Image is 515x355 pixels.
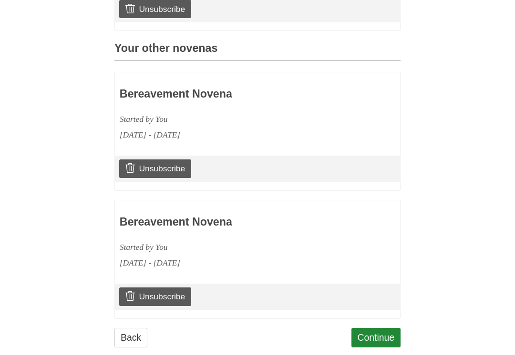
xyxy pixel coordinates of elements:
[119,287,191,306] a: Unsubscribe
[120,216,340,228] h3: Bereavement Novena
[120,127,340,143] div: [DATE] - [DATE]
[114,328,147,347] a: Back
[120,255,340,271] div: [DATE] - [DATE]
[120,111,340,127] div: Started by You
[120,88,340,100] h3: Bereavement Novena
[119,159,191,177] a: Unsubscribe
[351,328,401,347] a: Continue
[120,239,340,255] div: Started by You
[114,42,401,61] h3: Your other novenas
